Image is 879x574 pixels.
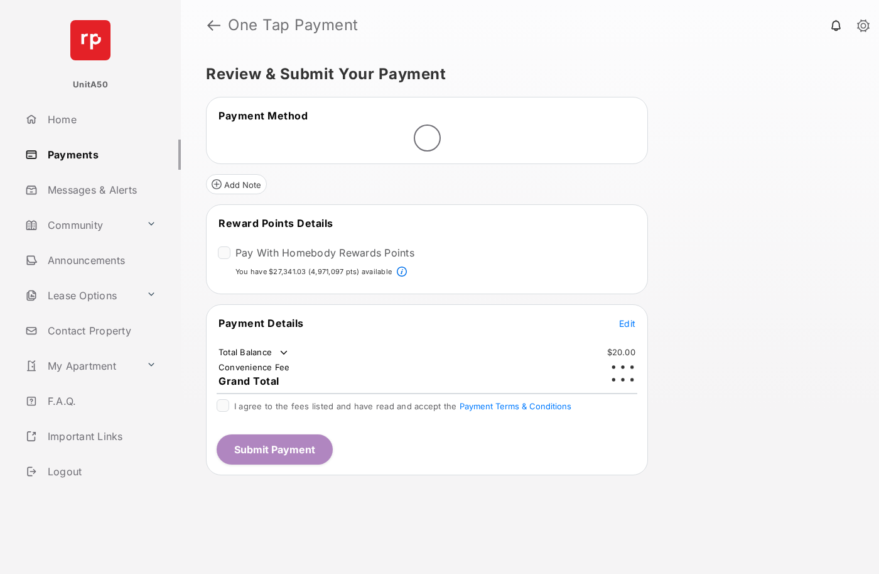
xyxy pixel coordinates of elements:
[460,401,571,411] button: I agree to the fees listed and have read and accept the
[235,267,392,277] p: You have $27,341.03 (4,971,097 pts) available
[607,346,637,358] td: $20.00
[20,140,181,170] a: Payments
[20,175,181,205] a: Messages & Alerts
[20,316,181,346] a: Contact Property
[619,318,635,329] span: Edit
[20,280,141,311] a: Lease Options
[20,456,181,487] a: Logout
[20,210,141,240] a: Community
[20,386,181,416] a: F.A.Q.
[234,401,571,411] span: I agree to the fees listed and have read and accept the
[217,434,333,465] button: Submit Payment
[619,317,635,329] button: Edit
[218,217,333,229] span: Reward Points Details
[70,20,111,60] img: svg+xml;base64,PHN2ZyB4bWxucz0iaHR0cDovL3d3dy53My5vcmcvMjAwMC9zdmciIHdpZHRoPSI2NCIgaGVpZ2h0PSI2NC...
[218,109,308,122] span: Payment Method
[20,351,141,381] a: My Apartment
[228,18,359,33] strong: One Tap Payment
[20,104,181,135] a: Home
[218,317,304,329] span: Payment Details
[218,375,279,387] span: Grand Total
[20,421,161,451] a: Important Links
[206,174,267,194] button: Add Note
[235,246,414,259] label: Pay With Homebody Rewards Points
[218,362,291,373] td: Convenience Fee
[206,67,844,82] h5: Review & Submit Your Payment
[20,245,181,275] a: Announcements
[218,346,290,359] td: Total Balance
[73,79,108,91] p: UnitA50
